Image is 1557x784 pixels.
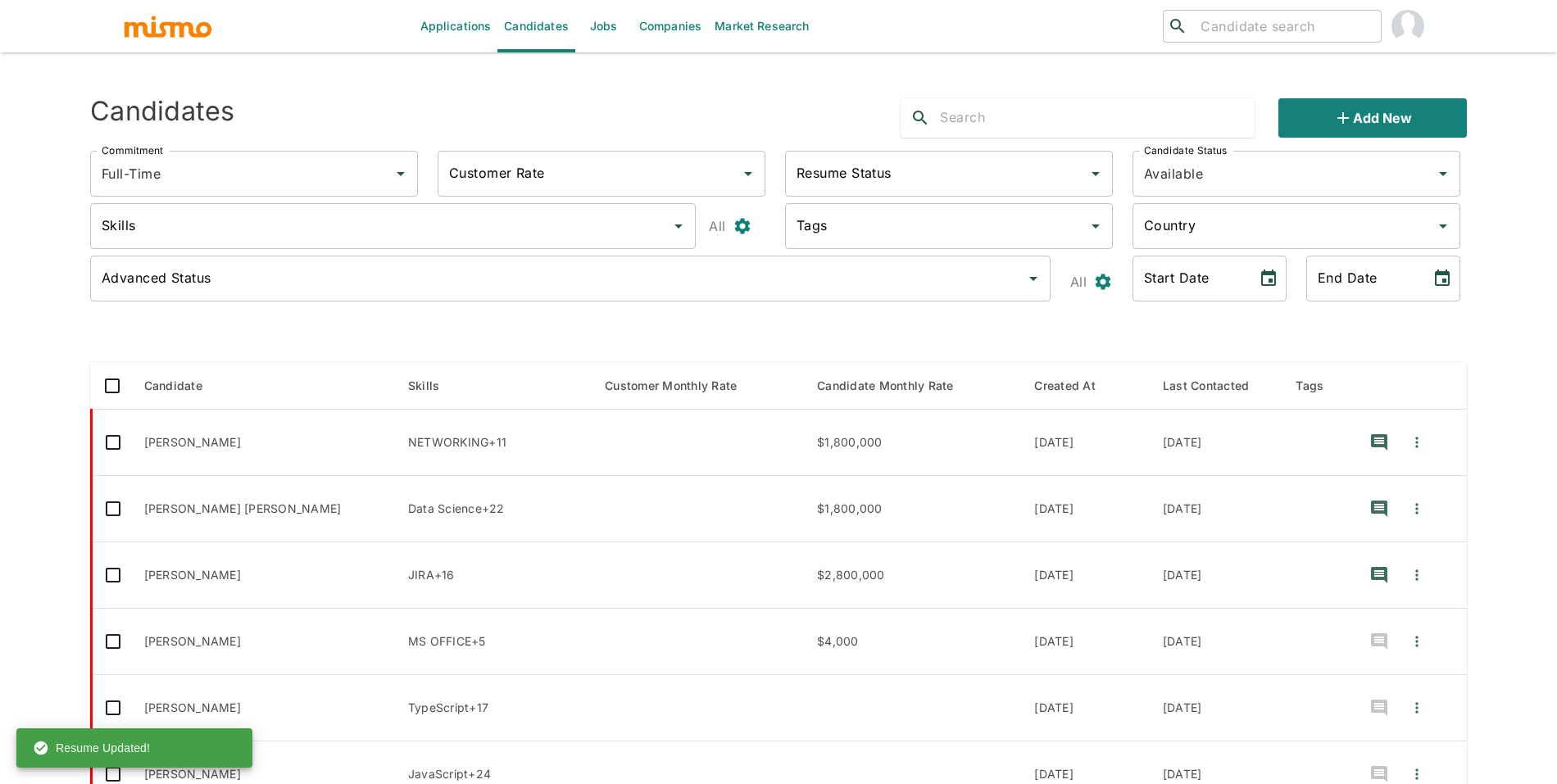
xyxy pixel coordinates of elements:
button: search [901,98,940,138]
td: $1,800,000 [804,476,1021,542]
td: [DATE] [1021,609,1150,675]
button: recent-notes [1360,489,1399,528]
button: Choose date [1426,262,1459,295]
div: Resume Updated! [33,733,150,763]
button: Open [1084,162,1107,185]
button: recent-notes [1360,555,1399,595]
button: Open [667,215,690,238]
input: MM/DD/YYYY [1306,256,1419,301]
p: MS OFFICE, CRM, API, Agile, Confluence, JIRA [408,633,579,650]
td: [DATE] [1021,476,1150,542]
th: Last Contacted [1150,362,1282,410]
button: Quick Actions [1399,622,1435,661]
p: JIRA, HTML, SELENIUM, Selenium Webdriver, API, JSON, DEV OPS, Devops, Java, SCRUM, Tivoli, Jmeter... [408,567,579,583]
td: [PERSON_NAME] [131,675,395,741]
td: [DATE] [1021,410,1150,476]
button: Open [737,162,760,185]
td: [DATE] [1150,410,1282,476]
td: [DATE] [1150,675,1282,741]
button: Open [1432,215,1455,238]
button: Quick Actions [1399,423,1435,462]
h4: Candidates [90,95,235,128]
button: Open [1432,162,1455,185]
label: Commitment [102,143,163,157]
p: All [709,215,725,238]
td: [PERSON_NAME] [131,542,395,609]
button: Add new [1278,98,1467,138]
input: MM/DD/YYYY [1133,256,1246,301]
td: $2,800,000 [804,542,1021,609]
td: [DATE] [1150,476,1282,542]
button: recent-notes [1360,622,1399,661]
label: Candidate Status [1144,143,1227,157]
th: Tags [1282,362,1346,410]
td: [PERSON_NAME] [PERSON_NAME] [131,476,395,542]
img: Maria Lujan Ciommo [1391,10,1424,43]
button: Quick Actions [1399,688,1435,727]
button: recent-notes [1360,423,1399,462]
td: $4,000 [804,609,1021,675]
td: $1,800,000 [804,410,1021,476]
span: Candidate [144,376,224,396]
span: Candidate Monthly Rate [817,376,975,396]
button: recent-notes [1360,688,1399,727]
th: Skills [395,362,592,410]
p: NETWORKING, WEB SERVICES, DHCP, Vmware, VPN, ANDROID, IOS, CISCO, DATA ANALYTICS, Graphical User ... [408,434,579,451]
p: Data Science, Citrix, SAP, VPN, Agile, SCRUM, Nagios, Change Management, Vmware, JIRA, ServiceNow... [408,501,579,517]
p: All [1070,270,1087,293]
td: [DATE] [1021,542,1150,609]
span: Created At [1034,376,1117,396]
td: [DATE] [1150,609,1282,675]
button: Quick Actions [1399,489,1435,528]
button: Choose date [1252,262,1285,295]
p: JavaScript, Vue.js, CSS, HTML, JENKINS, Node.js, ReactJS, React, TypeScript, Dynatrace, Grafana, ... [408,766,579,782]
span: Customer Monthly Rate [605,376,758,396]
input: Candidate search [1194,15,1374,38]
button: Open [1022,267,1045,290]
button: Open [1084,215,1107,238]
input: Search [940,105,1255,131]
td: [PERSON_NAME] [131,410,395,476]
img: logo [123,14,213,39]
td: [DATE] [1150,542,1282,609]
button: Open [389,162,412,185]
td: [DATE] [1021,675,1150,741]
p: TypeScript, Bootstrap, Git, JavaScript, jQuery, Node.js, ReactJS, React, Redux, Vue.js, CSS, Sass... [408,700,579,716]
button: Quick Actions [1399,555,1435,595]
td: [PERSON_NAME] [131,609,395,675]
